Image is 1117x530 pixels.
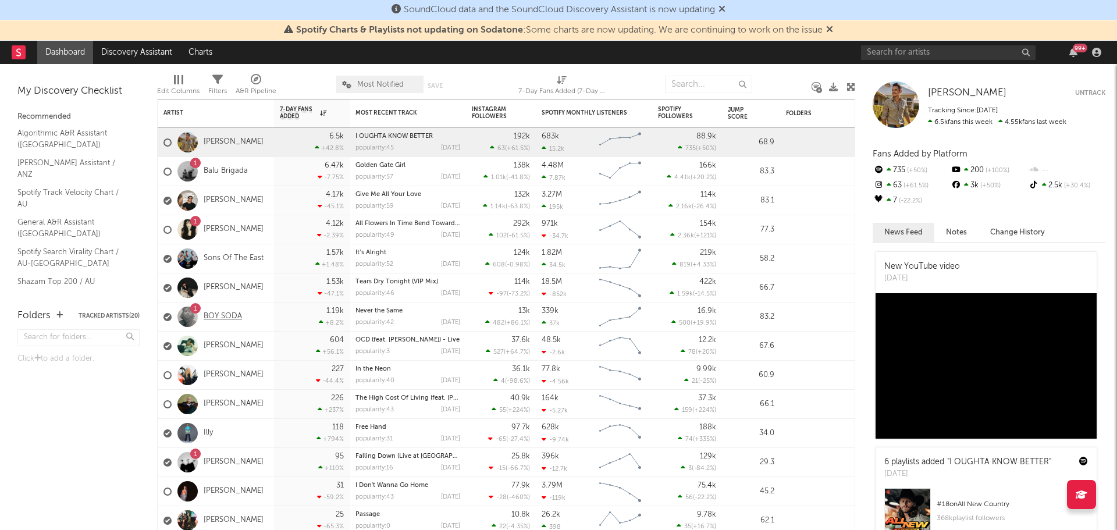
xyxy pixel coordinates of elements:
[441,203,460,209] div: [DATE]
[326,220,344,227] div: 4.12k
[594,186,646,215] svg: Chart title
[493,377,530,385] div: ( )
[489,464,530,472] div: ( )
[355,261,393,268] div: popularity: 52
[728,106,757,120] div: Jump Score
[682,407,692,414] span: 159
[493,349,504,355] span: 527
[692,320,714,326] span: +19.9 %
[496,291,507,297] span: -97
[355,366,460,372] div: In the Neon
[355,308,460,314] div: Never the Same
[514,191,530,198] div: 132k
[696,233,714,239] span: +121 %
[542,365,560,373] div: 77.8k
[594,419,646,448] svg: Chart title
[542,319,560,327] div: 37k
[441,232,460,239] div: [DATE]
[1028,163,1105,178] div: --
[355,395,500,401] a: The High Cost Of Living (feat. [PERSON_NAME])
[728,368,774,382] div: 60.9
[699,424,716,431] div: 188k
[677,291,693,297] span: 1.59k
[355,191,421,198] a: Give Me All Your Love
[355,174,393,180] div: popularity: 57
[670,232,716,239] div: ( )
[17,246,128,269] a: Spotify Search Virality Chart / AU-[GEOGRAPHIC_DATA]
[17,127,128,151] a: Algorithmic A&R Assistant ([GEOGRAPHIC_DATA])
[326,191,344,198] div: 4.17k
[204,428,213,438] a: Illy
[357,81,404,88] span: Most Notified
[979,183,1001,189] span: +50 %
[208,70,227,104] div: Filters
[542,394,558,402] div: 164k
[355,482,428,489] a: I Don't Wanna Go Home
[355,337,460,343] div: OCD (feat. Chloe Dadd) - Live
[681,464,716,472] div: ( )
[542,436,569,443] div: -9.74k
[326,278,344,286] div: 1.53k
[728,252,774,266] div: 58.2
[542,261,565,269] div: 34.5k
[873,150,967,158] span: Fans Added by Platform
[542,378,569,385] div: -4.56k
[441,319,460,326] div: [DATE]
[692,378,698,385] span: 21
[17,110,140,124] div: Recommended
[700,191,716,198] div: 114k
[355,250,460,256] div: It’s Alright
[947,458,1051,466] a: "I OUGHTA KNOW BETTER"
[1069,48,1077,57] button: 99+
[204,515,264,525] a: [PERSON_NAME]
[497,145,505,152] span: 63
[594,361,646,390] svg: Chart title
[355,279,438,285] a: Tears Dry Tonight (VIP Mix)
[512,365,530,373] div: 36.1k
[680,262,691,268] span: 819
[355,395,460,401] div: The High Cost Of Living (feat. Randy Houser)
[163,109,251,116] div: Artist
[485,319,530,326] div: ( )
[928,107,998,114] span: Tracking Since: [DATE]
[483,202,530,210] div: ( )
[318,173,344,181] div: -7.75 %
[319,319,344,326] div: +8.2 %
[542,424,559,431] div: 628k
[355,250,386,256] a: It’s Alright
[670,290,716,297] div: ( )
[204,341,264,351] a: [PERSON_NAME]
[700,378,714,385] span: -25 %
[490,144,530,152] div: ( )
[317,232,344,239] div: -2.39 %
[542,278,562,286] div: 18.5M
[496,233,507,239] span: 102
[884,273,960,284] div: [DATE]
[510,394,530,402] div: 40.9k
[489,290,530,297] div: ( )
[506,320,528,326] span: +86.1 %
[488,435,530,443] div: ( )
[695,291,714,297] span: -14.5 %
[513,220,530,227] div: 292k
[204,486,264,496] a: [PERSON_NAME]
[325,162,344,169] div: 6.47k
[355,453,460,460] div: Falling Down (Live at First Light)
[700,249,716,257] div: 219k
[728,165,774,179] div: 83.3
[329,133,344,140] div: 6.5k
[355,162,460,169] div: Golden Gate Girl
[728,397,774,411] div: 66.1
[684,377,716,385] div: ( )
[542,290,567,298] div: -852k
[208,84,227,98] div: Filters
[355,133,460,140] div: I OUGHTA KNOW BETTER
[508,291,528,297] span: -73.2 %
[518,307,530,315] div: 13k
[17,156,128,180] a: [PERSON_NAME] Assistant / ANZ
[594,390,646,419] svg: Chart title
[674,175,691,181] span: 4.41k
[861,45,1036,60] input: Search for artists
[316,435,344,443] div: +794 %
[698,349,714,355] span: +20 %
